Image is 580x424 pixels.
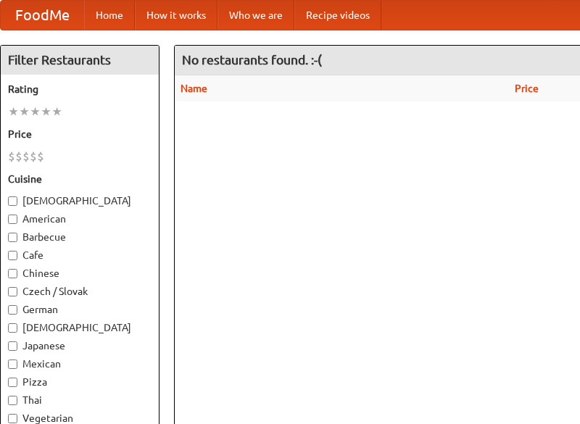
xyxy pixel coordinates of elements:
label: Thai [8,393,152,407]
li: $ [22,149,30,165]
li: ★ [51,104,62,120]
label: Cafe [8,248,152,262]
li: $ [30,149,37,165]
label: Pizza [8,375,152,389]
label: Mexican [8,357,152,371]
h5: Cuisine [8,172,152,186]
a: Recipe videos [294,1,381,30]
label: Japanese [8,338,152,353]
li: ★ [19,104,30,120]
li: $ [8,149,15,165]
label: American [8,212,152,226]
li: $ [37,149,44,165]
input: Chinese [8,269,17,278]
a: FoodMe [1,1,84,30]
li: $ [15,149,22,165]
a: Price [515,83,539,94]
label: [DEMOGRAPHIC_DATA] [8,320,152,335]
label: [DEMOGRAPHIC_DATA] [8,194,152,208]
input: Thai [8,396,17,405]
li: ★ [8,104,19,120]
input: Czech / Slovak [8,287,17,296]
label: Chinese [8,266,152,280]
a: How it works [135,1,217,30]
input: Vegetarian [8,414,17,423]
label: Barbecue [8,230,152,244]
a: Name [181,83,207,94]
li: ★ [30,104,41,120]
input: Cafe [8,251,17,260]
input: German [8,305,17,315]
input: American [8,215,17,224]
li: ★ [41,104,51,120]
h5: Price [8,127,152,141]
h4: Filter Restaurants [1,46,159,75]
input: Mexican [8,359,17,369]
label: German [8,302,152,317]
label: Czech / Slovak [8,284,152,299]
input: Pizza [8,378,17,387]
input: Barbecue [8,233,17,242]
h5: Rating [8,82,152,96]
a: Home [84,1,135,30]
input: [DEMOGRAPHIC_DATA] [8,323,17,333]
ng-pluralize: No restaurants found. :-( [182,53,322,67]
a: Who we are [217,1,294,30]
input: Japanese [8,341,17,351]
input: [DEMOGRAPHIC_DATA] [8,196,17,206]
